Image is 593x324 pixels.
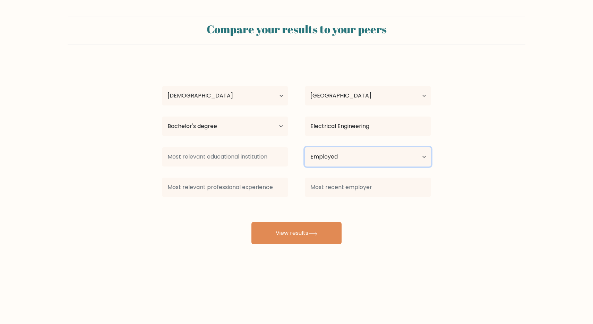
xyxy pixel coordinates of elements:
[162,147,288,167] input: Most relevant educational institution
[72,23,521,36] h2: Compare your results to your peers
[251,222,342,244] button: View results
[305,117,431,136] input: What did you study?
[305,178,431,197] input: Most recent employer
[162,178,288,197] input: Most relevant professional experience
